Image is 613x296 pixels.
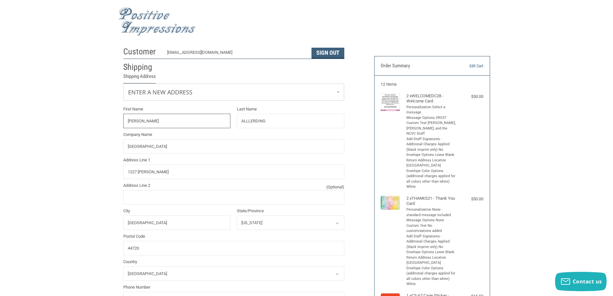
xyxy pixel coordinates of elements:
[406,250,456,255] li: Envelope Options Leave Blank
[406,152,456,158] li: Envelope Options Leave Blank
[458,93,483,100] div: $50.00
[124,84,344,100] a: Enter or select a different address
[555,272,607,291] button: Contact us
[406,196,456,206] h4: 2 x THANKS21 - Thank You Card
[458,196,483,202] div: $50.00
[123,284,344,291] label: Phone Number
[406,93,456,104] h4: 2 x WELCOMEDC28 - Welcome Card
[311,48,344,59] button: Sign Out
[406,105,456,115] li: Personalization Select a message
[123,259,344,265] label: Country
[406,266,456,287] li: Envelope Color Options (additional charges applied for all colors other than white) White
[128,88,192,96] span: Enter a new address
[381,63,450,69] h3: Order Summary
[406,115,456,121] li: Message Options VRS37
[123,62,161,72] h2: Shipping
[406,137,456,153] li: Add Staff Signatures - Additional Charges Applied (black imprint only) No
[381,82,483,87] h3: 12 Items
[406,218,456,223] li: Message Options None
[326,184,344,190] small: (Optional)
[167,49,305,59] div: [EMAIL_ADDRESS][DOMAIN_NAME]
[450,63,483,69] a: Edit Cart
[123,208,231,214] label: City
[237,208,344,214] label: State/Province
[237,106,344,112] label: Last Name
[406,207,456,218] li: Personalization None - standard message included
[406,234,456,250] li: Add Staff Signatures - Additional Charges Applied (black imprint only) No
[123,157,344,163] label: Address Line 1
[123,73,156,83] legend: Shipping Address
[406,168,456,190] li: Envelope Color Options (additional charges applied for all colors other than white) White
[573,278,602,285] span: Contact us
[406,255,456,266] li: Return Address Location [GEOGRAPHIC_DATA]
[123,233,344,240] label: Postal Code
[406,158,456,168] li: Return Address Location [GEOGRAPHIC_DATA]
[406,223,456,234] li: Custom Text No customizations added
[123,106,231,112] label: First Name
[123,46,161,57] h2: Customer
[123,131,344,138] label: Company Name
[406,120,456,137] li: Custom Text [PERSON_NAME], [PERSON_NAME], and the NCVC Staff
[123,182,344,189] label: Address Line 2
[118,7,196,36] img: Positive Impressions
